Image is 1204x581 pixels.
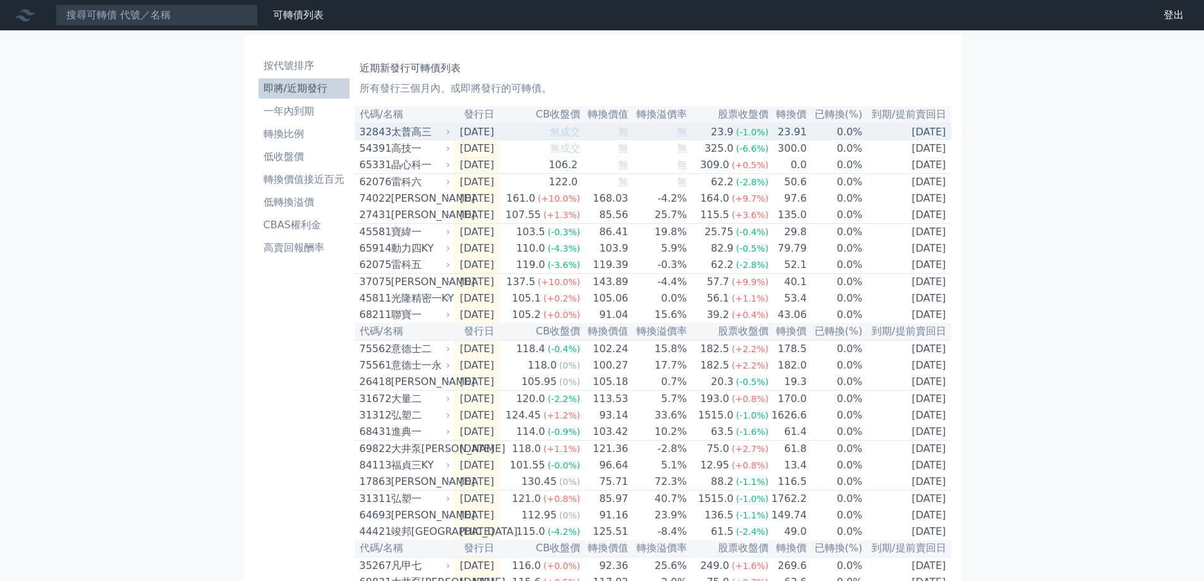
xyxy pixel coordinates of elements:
input: 搜尋可轉債 代號／名稱 [56,4,258,26]
div: 17863 [360,474,388,489]
span: (+1.3%) [544,210,580,220]
div: 105.2 [509,307,544,322]
div: 114.0 [514,424,548,439]
div: 62.2 [708,174,736,190]
div: 39.2 [704,307,732,322]
td: [DATE] [863,190,951,207]
td: [DATE] [863,290,951,307]
div: 106.2 [546,157,580,173]
td: 0.0% [807,407,863,424]
td: 143.89 [581,274,629,291]
td: 75.71 [581,474,629,491]
td: 85.97 [581,491,629,508]
li: 低轉換溢價 [258,195,350,210]
div: 182.5 [698,358,732,373]
div: 意德士二 [391,341,448,357]
div: 110.0 [514,241,548,256]
div: 雷科六 [391,174,448,190]
div: 161.0 [504,191,538,206]
div: 太普高三 [391,125,448,140]
span: (+2.2%) [732,344,769,354]
li: 一年內到期 [258,104,350,119]
td: [DATE] [863,391,951,408]
h1: 近期新發行可轉債列表 [360,61,946,76]
td: [DATE] [863,424,951,441]
td: 0.7% [629,374,688,391]
span: 無成交 [550,126,580,138]
span: (+0.8%) [544,494,580,504]
div: 寶緯一 [391,224,448,240]
div: 68211 [360,307,388,322]
th: CB收盤價 [499,106,581,123]
div: 118.0 [509,441,544,456]
td: 10.2% [629,424,688,441]
td: [DATE] [863,257,951,274]
div: 26418 [360,374,388,389]
div: 62076 [360,174,388,190]
div: 63.5 [708,424,736,439]
div: 聯寶一 [391,307,448,322]
div: 弘塑一 [391,491,448,506]
div: 75562 [360,341,388,357]
td: [DATE] [863,274,951,291]
span: 無 [618,176,628,188]
div: 57.7 [704,274,732,290]
td: 53.4 [769,290,807,307]
div: 1515.0 [695,491,736,506]
td: 5.7% [629,391,688,408]
div: 23.9 [708,125,736,140]
td: 0.0% [629,290,688,307]
div: 82.9 [708,241,736,256]
td: [DATE] [863,224,951,241]
th: 代碼/名稱 [355,323,453,340]
td: 0.0% [807,457,863,474]
td: [DATE] [453,290,499,307]
td: 100.27 [581,357,629,374]
div: 雷科五 [391,257,448,272]
td: 135.0 [769,207,807,224]
span: 無 [677,142,687,154]
td: 91.04 [581,307,629,323]
div: 88.2 [708,474,736,489]
td: 0.0% [807,340,863,357]
div: 56.1 [704,291,732,306]
td: [DATE] [453,123,499,140]
span: (0%) [559,377,580,387]
div: [PERSON_NAME] [391,207,448,223]
div: 福貞三KY [391,458,448,473]
div: 31672 [360,391,388,407]
div: 122.0 [546,174,580,190]
td: [DATE] [453,257,499,274]
span: (0%) [559,360,580,370]
td: 79.79 [769,240,807,257]
td: [DATE] [863,441,951,458]
td: [DATE] [453,240,499,257]
td: 168.03 [581,190,629,207]
td: [DATE] [863,491,951,508]
td: 0.0% [807,391,863,408]
a: 轉換比例 [258,124,350,144]
td: 23.91 [769,123,807,140]
div: 大量二 [391,391,448,407]
div: 弘塑二 [391,408,448,423]
td: 0.0% [807,157,863,174]
td: 19.3 [769,374,807,391]
span: (+10.0%) [538,277,580,287]
td: [DATE] [863,140,951,157]
td: [DATE] [863,474,951,491]
div: 118.0 [525,358,559,373]
td: 40.1 [769,274,807,291]
td: 102.24 [581,340,629,357]
a: 高賣回報酬率 [258,238,350,258]
li: 按代號排序 [258,58,350,73]
span: (+1.2%) [544,410,580,420]
span: (-0.4%) [547,344,580,354]
th: 發行日 [453,106,499,123]
td: 17.7% [629,357,688,374]
td: 0.0% [807,224,863,241]
td: [DATE] [453,357,499,374]
div: [PERSON_NAME] [391,374,448,389]
div: 高技一 [391,141,448,156]
div: 進典一 [391,424,448,439]
div: 107.55 [503,207,544,223]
